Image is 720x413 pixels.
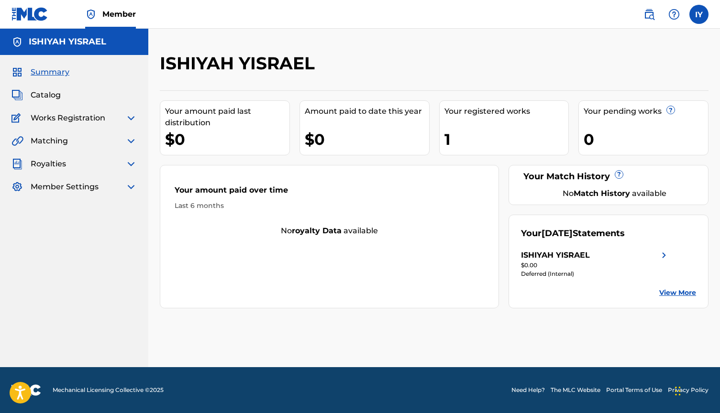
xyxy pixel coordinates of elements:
div: Last 6 months [175,201,484,211]
span: Summary [31,66,69,78]
div: Your pending works [584,106,708,117]
span: Member [102,9,136,20]
img: logo [11,384,41,396]
div: $0 [165,129,289,150]
span: Matching [31,135,68,147]
a: SummarySummary [11,66,69,78]
img: right chevron icon [658,250,670,261]
div: $0 [305,129,429,150]
iframe: Resource Center [693,265,720,347]
span: ? [667,106,675,114]
div: Your registered works [444,106,569,117]
a: CatalogCatalog [11,89,61,101]
img: Works Registration [11,112,24,124]
div: No available [533,188,696,199]
img: Top Rightsholder [85,9,97,20]
div: No available [160,225,498,237]
span: ? [615,171,623,178]
a: Portal Terms of Use [606,386,662,394]
a: Need Help? [511,386,545,394]
div: Your Statements [521,227,625,240]
img: Summary [11,66,23,78]
h5: ISHIYAH YISRAEL [29,36,106,47]
div: 1 [444,129,569,150]
div: Your amount paid over time [175,185,484,201]
img: help [668,9,680,20]
img: Member Settings [11,181,23,193]
span: Works Registration [31,112,105,124]
span: Mechanical Licensing Collective © 2025 [53,386,164,394]
div: Deferred (Internal) [521,270,670,278]
div: Help [665,5,684,24]
img: Accounts [11,36,23,48]
a: View More [659,288,696,298]
div: $0.00 [521,261,670,270]
img: expand [125,112,137,124]
a: ISHIYAH YISRAELright chevron icon$0.00Deferred (Internal) [521,250,670,278]
div: Your Match History [521,170,696,183]
img: expand [125,181,137,193]
div: ISHIYAH YISRAEL [521,250,590,261]
span: [DATE] [542,228,573,239]
img: MLC Logo [11,7,48,21]
h2: ISHIYAH YISRAEL [160,53,320,74]
div: 0 [584,129,708,150]
img: search [643,9,655,20]
iframe: Chat Widget [672,367,720,413]
div: User Menu [689,5,709,24]
img: Matching [11,135,23,147]
strong: Match History [574,189,630,198]
img: Royalties [11,158,23,170]
img: expand [125,135,137,147]
div: Your amount paid last distribution [165,106,289,129]
span: Member Settings [31,181,99,193]
strong: royalty data [292,226,342,235]
a: The MLC Website [551,386,600,394]
div: Drag [675,377,681,405]
a: Privacy Policy [668,386,709,394]
div: Amount paid to date this year [305,106,429,117]
a: Public Search [640,5,659,24]
img: expand [125,158,137,170]
span: Catalog [31,89,61,101]
img: Catalog [11,89,23,101]
span: Royalties [31,158,66,170]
